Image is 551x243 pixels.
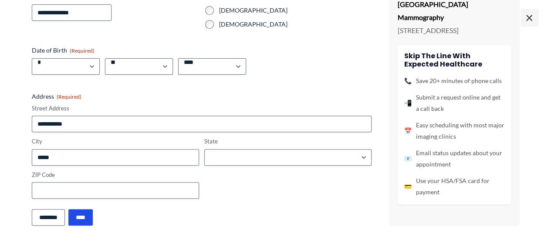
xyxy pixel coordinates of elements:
li: Save 20+ minutes of phone calls [404,75,504,86]
p: [STREET_ADDRESS] [398,23,511,37]
span: 📧 [404,153,412,164]
label: [DEMOGRAPHIC_DATA] [219,6,372,15]
span: 📅 [404,125,412,136]
span: × [521,9,538,26]
li: Use your HSA/FSA card for payment [404,175,504,197]
span: 📞 [404,75,412,86]
legend: Date of Birth [32,46,95,55]
span: 💳 [404,180,412,192]
span: (Required) [70,47,95,54]
li: Easy scheduling with most major imaging clinics [404,119,504,142]
label: City [32,137,199,146]
span: 📲 [404,97,412,108]
span: (Required) [57,93,81,100]
legend: Address [32,92,81,101]
li: Email status updates about your appointment [404,147,504,170]
label: ZIP Code [32,171,199,179]
label: [DEMOGRAPHIC_DATA] [219,20,372,29]
h4: Skip the line with Expected Healthcare [404,52,504,68]
li: Submit a request online and get a call back [404,91,504,114]
label: State [204,137,372,146]
label: Street Address [32,104,372,113]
